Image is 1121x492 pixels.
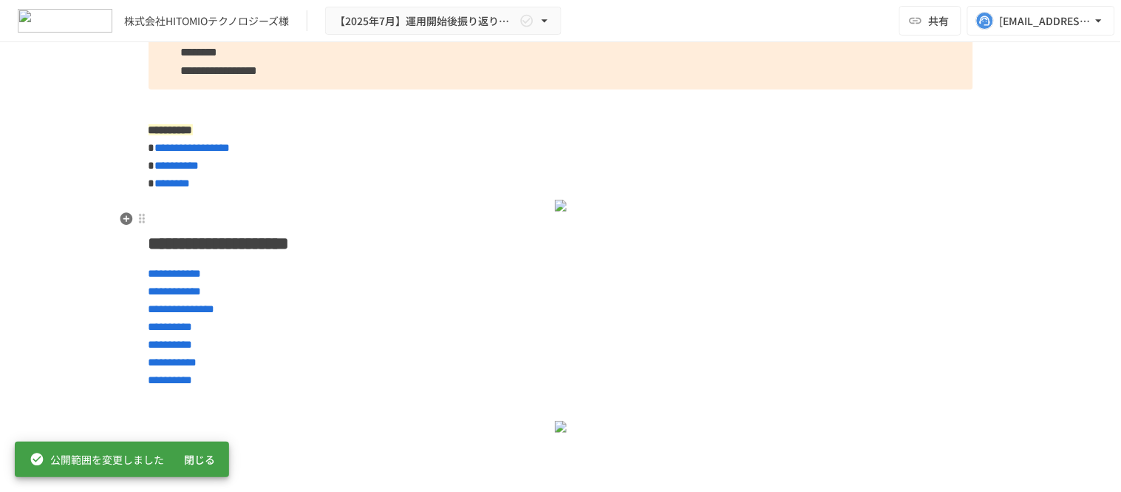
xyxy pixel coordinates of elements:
img: n6GUNqEHdaibHc1RYGm9WDNsCbxr1vBAv6Dpu1pJovz [555,200,567,212]
button: 【2025年7月】運用開始後振り返りミーティング [325,7,562,36]
div: 公開範囲を変更しました [30,446,164,473]
button: 共有 [899,6,961,36]
span: 【2025年7月】運用開始後振り返りミーティング [335,12,517,30]
img: mMP1OxWUAhQbsRWCurg7vIHe5HqDpP7qZo7fRoNLXQh [18,9,112,33]
div: 株式会社HITOMIOテクノロジーズ様 [124,13,289,29]
div: [EMAIL_ADDRESS][DOMAIN_NAME] [1000,12,1091,30]
span: 共有 [929,13,950,29]
button: 閉じる [176,446,223,474]
button: [EMAIL_ADDRESS][DOMAIN_NAME] [967,6,1115,36]
img: n6GUNqEHdaibHc1RYGm9WDNsCbxr1vBAv6Dpu1pJovz [555,421,567,433]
